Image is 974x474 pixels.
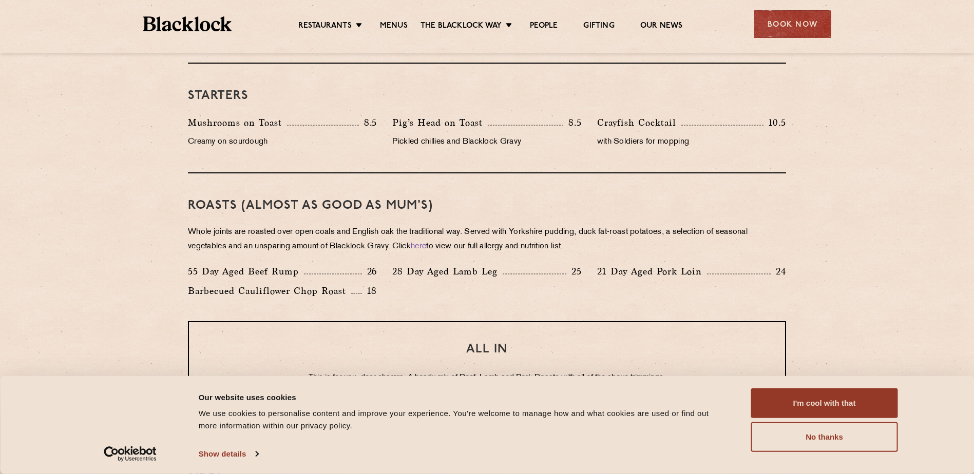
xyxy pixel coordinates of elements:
[640,21,683,32] a: Our News
[188,284,351,298] p: Barbecued Cauliflower Chop Roast
[392,115,488,130] p: Pig’s Head on Toast
[143,16,232,31] img: BL_Textured_Logo-footer-cropped.svg
[359,116,377,129] p: 8.5
[188,89,786,103] h3: Starters
[530,21,558,32] a: People
[188,199,786,212] h3: Roasts (Almost as good as Mum's)
[763,116,786,129] p: 10.5
[362,265,377,278] p: 26
[411,243,426,250] a: here
[771,265,786,278] p: 24
[563,116,582,129] p: 8.5
[597,135,786,149] p: with Soldiers for mopping
[392,135,581,149] p: Pickled chillies and Blacklock Gravy
[209,343,765,356] h3: ALL IN
[751,422,898,452] button: No thanks
[392,264,503,279] p: 28 Day Aged Lamb Leg
[380,21,408,32] a: Menus
[566,265,582,278] p: 25
[209,371,765,385] p: This is for you, dear sharers. A heady mix of Beef, Lamb and Pork Roasts with all of the above tr...
[188,115,287,130] p: Mushrooms on Toast
[199,446,258,462] a: Show details
[751,388,898,418] button: I'm cool with that
[362,284,377,298] p: 18
[188,264,304,279] p: 55 Day Aged Beef Rump
[188,135,377,149] p: Creamy on sourdough
[583,21,614,32] a: Gifting
[754,10,831,38] div: Book Now
[188,225,786,254] p: Whole joints are roasted over open coals and English oak the traditional way. Served with Yorkshi...
[421,21,502,32] a: The Blacklock Way
[597,115,681,130] p: Crayfish Cocktail
[298,21,352,32] a: Restaurants
[85,446,175,462] a: Usercentrics Cookiebot - opens in a new window
[199,407,728,432] div: We use cookies to personalise content and improve your experience. You're welcome to manage how a...
[199,391,728,403] div: Our website uses cookies
[597,264,707,279] p: 21 Day Aged Pork Loin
